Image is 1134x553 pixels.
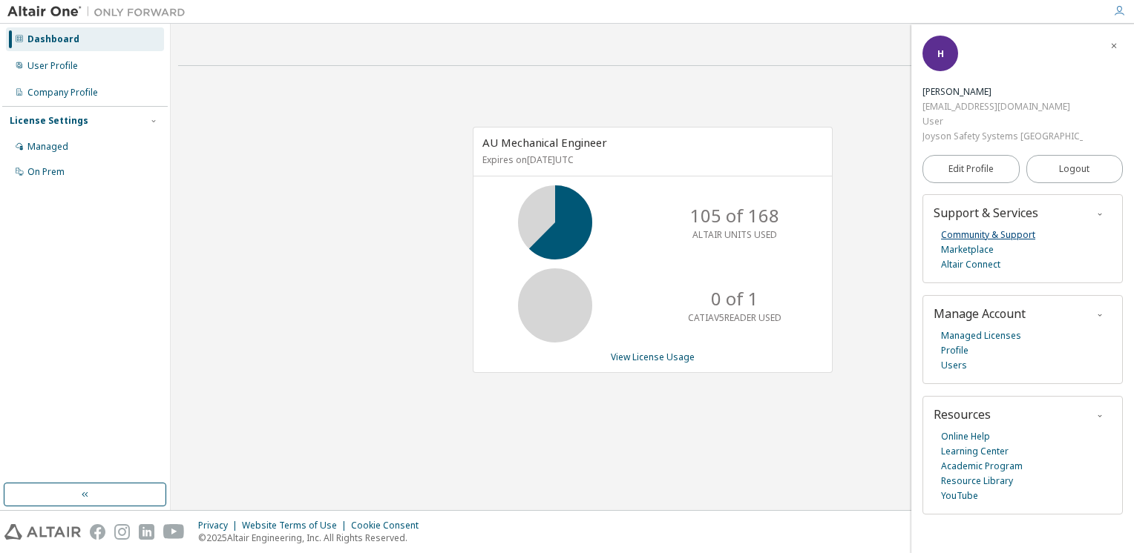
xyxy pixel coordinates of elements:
[934,205,1038,221] span: Support & Services
[941,444,1009,459] a: Learning Center
[941,459,1023,474] a: Academic Program
[711,286,758,311] p: 0 of 1
[139,524,154,540] img: linkedin.svg
[114,524,130,540] img: instagram.svg
[941,257,1000,272] a: Altair Connect
[611,351,695,363] a: View License Usage
[4,524,81,540] img: altair_logo.svg
[941,328,1021,343] a: Managed Licenses
[692,228,777,241] p: ALTAIR UNITS USED
[922,155,1020,183] a: Edit Profile
[27,33,79,45] div: Dashboard
[482,135,607,150] span: AU Mechanical Engineer
[690,203,779,228] p: 105 of 168
[27,166,65,178] div: On Prem
[688,311,781,324] p: CATIAV5READER USED
[922,114,1083,129] div: User
[27,141,68,153] div: Managed
[941,358,967,373] a: Users
[198,520,242,532] div: Privacy
[7,4,193,19] img: Altair One
[27,87,98,99] div: Company Profile
[922,85,1083,99] div: Hirotaka Nakamura
[1059,162,1089,176] span: Logout
[934,406,991,423] span: Resources
[27,60,78,72] div: User Profile
[941,343,969,358] a: Profile
[351,520,427,532] div: Cookie Consent
[163,524,185,540] img: youtube.svg
[10,115,88,127] div: License Settings
[941,242,994,257] a: Marketplace
[948,163,994,175] span: Edit Profile
[934,305,1026,322] span: Manage Account
[90,524,105,540] img: facebook.svg
[941,489,978,503] a: YouTube
[941,429,990,444] a: Online Help
[937,47,944,60] span: H
[922,99,1083,114] div: [EMAIL_ADDRESS][DOMAIN_NAME]
[482,153,819,166] p: Expires on [DATE] UTC
[198,532,427,544] p: © 2025 Altair Engineering, Inc. All Rights Reserved.
[242,520,351,532] div: Website Terms of Use
[1026,155,1124,183] button: Logout
[941,474,1013,489] a: Resource Library
[941,228,1035,242] a: Community & Support
[922,129,1083,144] div: Joyson Safety Systems [GEOGRAPHIC_DATA]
